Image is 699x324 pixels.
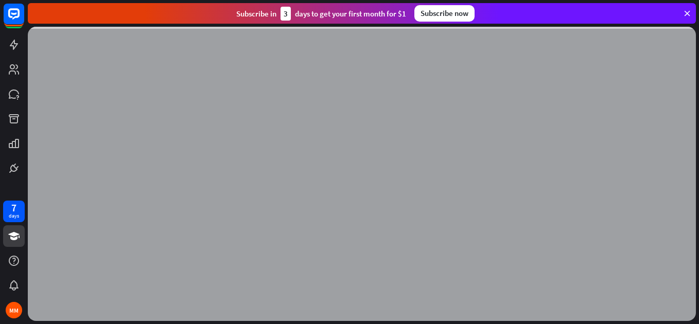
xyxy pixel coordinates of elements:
div: Subscribe now [414,5,475,22]
a: 7 days [3,201,25,222]
div: 7 [11,203,16,212]
div: 3 [281,7,291,21]
div: days [9,212,19,220]
div: Subscribe in days to get your first month for $1 [236,7,406,21]
div: MM [6,302,22,318]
